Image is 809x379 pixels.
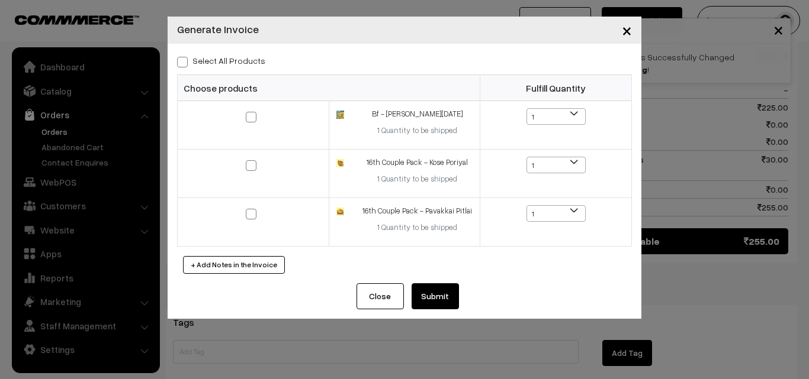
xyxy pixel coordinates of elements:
[612,12,641,48] button: Close
[527,109,585,125] span: 1
[527,157,586,173] span: 1
[336,159,344,167] img: 17327208834119Poriyal.jpg
[362,125,473,137] div: 1 Quantity to be shipped
[480,75,632,101] th: Fulfill Quantity
[527,205,586,222] span: 1
[362,157,473,169] div: 16th Couple Pack - Kose Poriyal
[336,111,344,118] img: 17439290386980Pongal.jpg
[178,75,480,101] th: Choose products
[357,283,404,309] button: Close
[412,283,459,309] button: Submit
[336,208,344,215] img: 173795861435851000520476.jpg
[177,54,265,67] label: Select all Products
[622,19,632,41] span: ×
[362,205,473,217] div: 16th Couple Pack - Pavakkai Pitlai
[527,108,586,125] span: 1
[183,256,285,274] button: + Add Notes in the Invoice
[362,108,473,120] div: Bf - [PERSON_NAME][DATE]
[362,173,473,185] div: 1 Quantity to be shipped
[177,21,259,37] h4: Generate Invoice
[362,222,473,234] div: 1 Quantity to be shipped
[527,206,585,222] span: 1
[527,157,585,174] span: 1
